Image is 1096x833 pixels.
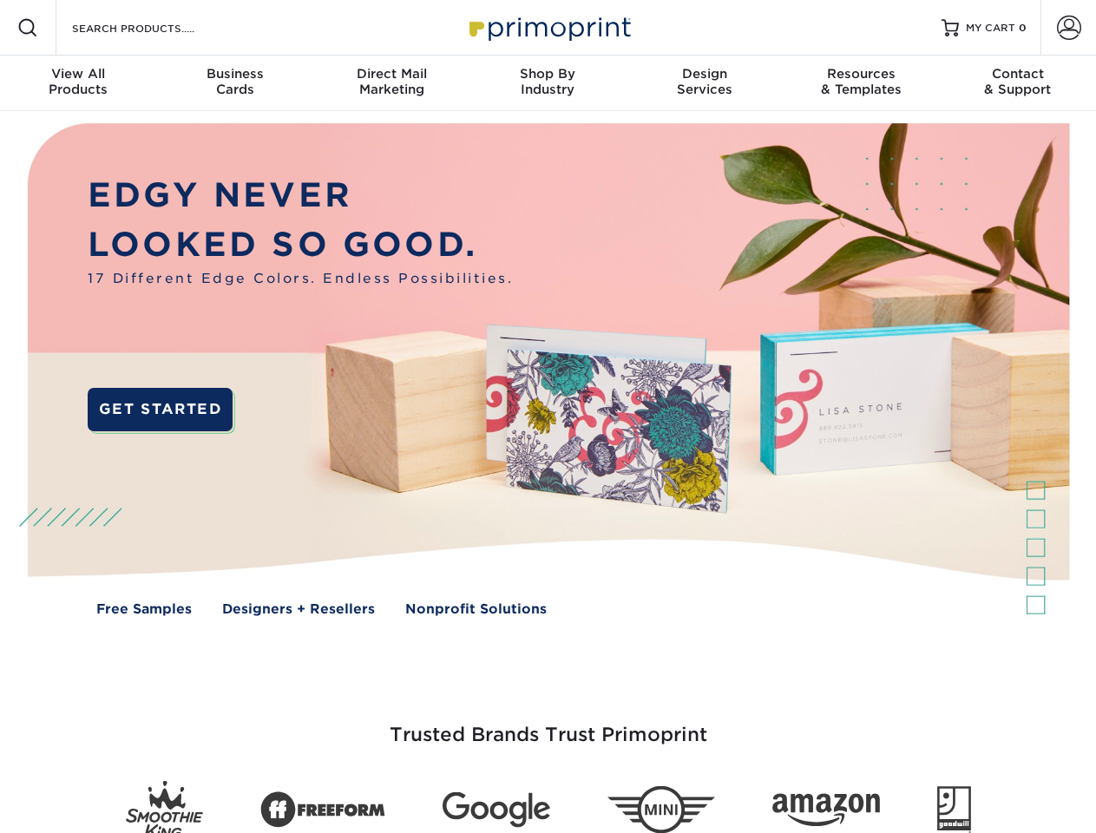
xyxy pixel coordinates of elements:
p: EDGY NEVER [88,171,513,220]
a: Contact& Support [940,56,1096,111]
a: DesignServices [627,56,783,111]
a: Free Samples [96,600,192,620]
div: & Templates [783,66,939,97]
div: Services [627,66,783,97]
img: Amazon [772,794,880,827]
a: GET STARTED [88,388,233,431]
span: Shop By [469,66,626,82]
div: & Support [940,66,1096,97]
span: Direct Mail [313,66,469,82]
span: Business [156,66,312,82]
a: Direct MailMarketing [313,56,469,111]
img: Google [443,792,550,828]
span: 17 Different Edge Colors. Endless Possibilities. [88,269,513,289]
a: Resources& Templates [783,56,939,111]
a: Nonprofit Solutions [405,600,547,620]
img: Goodwill [937,786,971,833]
h3: Trusted Brands Trust Primoprint [41,682,1056,767]
input: SEARCH PRODUCTS..... [70,17,240,38]
span: 0 [1019,22,1027,34]
p: LOOKED SO GOOD. [88,220,513,270]
a: Designers + Resellers [222,600,375,620]
span: Resources [783,66,939,82]
div: Cards [156,66,312,97]
div: Marketing [313,66,469,97]
a: Shop ByIndustry [469,56,626,111]
div: Industry [469,66,626,97]
img: Primoprint [462,9,635,46]
span: Contact [940,66,1096,82]
a: BusinessCards [156,56,312,111]
span: MY CART [966,21,1015,36]
span: Design [627,66,783,82]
